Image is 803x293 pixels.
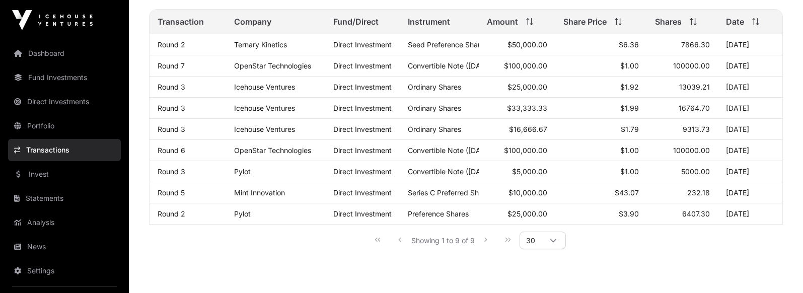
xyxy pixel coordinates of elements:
a: Pylot [234,167,251,176]
td: [DATE] [718,34,782,55]
span: Company [234,16,271,28]
td: [DATE] [718,98,782,119]
td: $10,000.00 [479,182,555,203]
span: Shares [655,16,682,28]
span: Amount [487,16,518,28]
span: $3.90 [619,209,639,218]
a: OpenStar Technologies [234,61,311,70]
td: [DATE] [718,140,782,161]
span: Convertible Note ([DATE]) [408,167,494,176]
a: Portfolio [8,115,121,137]
span: Direct Investment [333,188,392,197]
span: $1.79 [621,125,639,133]
span: Direct Investment [333,209,392,218]
span: 13039.21 [679,83,710,91]
a: Fund Investments [8,66,121,89]
a: News [8,236,121,258]
span: Series C Preferred Share [408,188,489,197]
td: [DATE] [718,77,782,98]
span: 100000.00 [673,61,710,70]
a: Round 2 [158,40,185,49]
span: $1.00 [620,167,639,176]
span: $1.99 [620,104,639,112]
td: [DATE] [718,161,782,182]
span: Convertible Note ([DATE]) [408,146,494,155]
a: Round 3 [158,104,185,112]
span: Transaction [158,16,204,28]
a: Ternary Kinetics [234,40,287,49]
span: Ordinary Shares [408,125,461,133]
span: Date [726,16,744,28]
a: Round 6 [158,146,185,155]
td: $25,000.00 [479,203,555,225]
a: Invest [8,163,121,185]
span: $1.92 [620,83,639,91]
span: Instrument [408,16,450,28]
iframe: Chat Widget [753,245,803,293]
td: $5,000.00 [479,161,555,182]
span: 9313.73 [683,125,710,133]
a: Icehouse Ventures [234,83,295,91]
span: Direct Investment [333,146,392,155]
span: $43.07 [615,188,639,197]
span: 100000.00 [673,146,710,155]
span: $1.00 [620,61,639,70]
td: $100,000.00 [479,55,555,77]
span: Convertible Note ([DATE]) [408,61,494,70]
td: $33,333.33 [479,98,555,119]
span: Direct Investment [333,104,392,112]
a: Icehouse Ventures [234,125,295,133]
img: Icehouse Ventures Logo [12,10,93,30]
span: Direct Investment [333,125,392,133]
td: $16,666.67 [479,119,555,140]
a: Pylot [234,209,251,218]
td: [DATE] [718,203,782,225]
span: 16764.70 [679,104,710,112]
a: Round 7 [158,61,185,70]
td: [DATE] [718,119,782,140]
span: Share Price [563,16,607,28]
span: 6407.30 [682,209,710,218]
span: Ordinary Shares [408,104,461,112]
span: $6.36 [619,40,639,49]
a: Round 2 [158,209,185,218]
span: 7866.30 [681,40,710,49]
span: Rows per page [520,232,541,249]
span: Ordinary Shares [408,83,461,91]
span: 232.18 [687,188,710,197]
td: [DATE] [718,55,782,77]
span: Direct Investment [333,40,392,49]
a: Dashboard [8,42,121,64]
a: Round 3 [158,125,185,133]
span: Direct Investment [333,61,392,70]
a: Round 3 [158,167,185,176]
span: Direct Investment [333,167,392,176]
a: Transactions [8,139,121,161]
span: Showing 1 to 9 of 9 [411,236,475,245]
span: Seed Preference Shares [408,40,488,49]
a: Icehouse Ventures [234,104,295,112]
a: Round 3 [158,83,185,91]
a: Mint Innovation [234,188,285,197]
span: Preference Shares [408,209,469,218]
td: [DATE] [718,182,782,203]
span: 5000.00 [681,167,710,176]
a: Round 5 [158,188,185,197]
td: $50,000.00 [479,34,555,55]
td: $25,000.00 [479,77,555,98]
a: Settings [8,260,121,282]
td: $100,000.00 [479,140,555,161]
a: OpenStar Technologies [234,146,311,155]
a: Analysis [8,211,121,234]
span: $1.00 [620,146,639,155]
span: Fund/Direct [333,16,379,28]
a: Statements [8,187,121,209]
a: Direct Investments [8,91,121,113]
span: Direct Investment [333,83,392,91]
